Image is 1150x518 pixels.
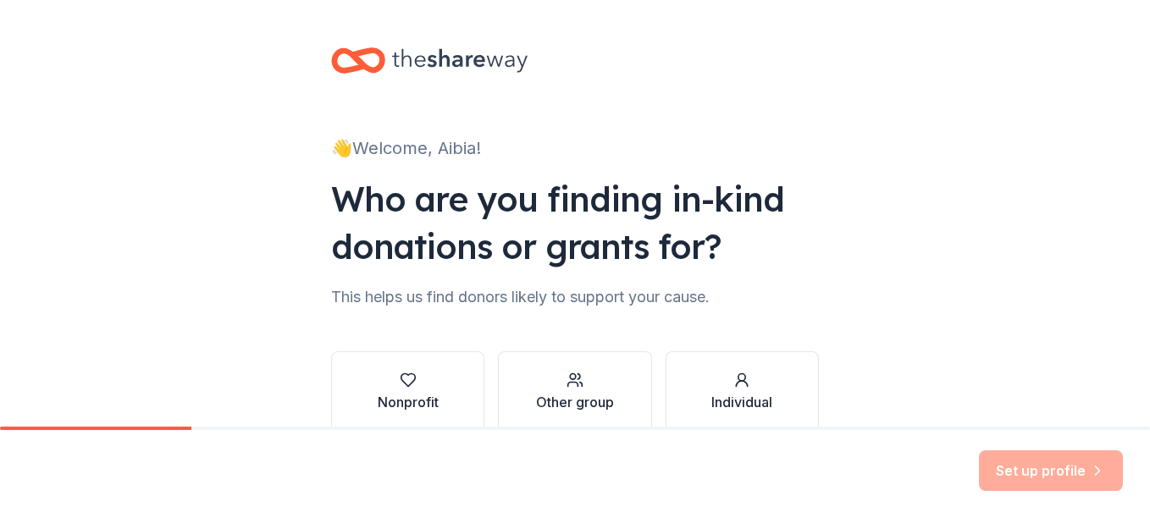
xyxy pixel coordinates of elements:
[536,392,614,412] div: Other group
[498,351,651,433] button: Other group
[666,351,819,433] button: Individual
[331,175,819,270] div: Who are you finding in-kind donations or grants for?
[378,392,439,412] div: Nonprofit
[331,135,819,162] div: 👋 Welcome, Aibia!
[331,284,819,311] div: This helps us find donors likely to support your cause.
[331,351,484,433] button: Nonprofit
[711,392,772,412] div: Individual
